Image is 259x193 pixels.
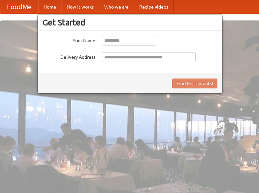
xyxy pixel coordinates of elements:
[172,79,217,88] button: Find Restaurants!
[38,0,61,14] a: Home
[43,36,95,44] label: Your Name
[43,52,95,60] label: Delivery Address
[134,0,174,14] a: Recipe videos
[61,0,99,14] a: How it works
[0,0,38,14] a: FoodMe
[99,0,134,14] a: Who we are
[43,17,217,27] h3: Get Started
